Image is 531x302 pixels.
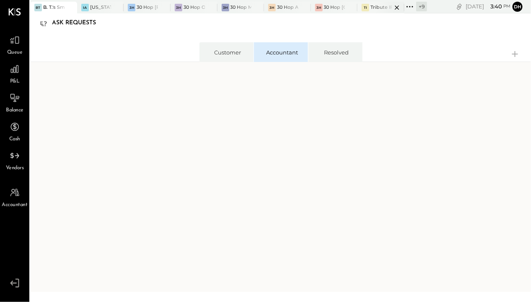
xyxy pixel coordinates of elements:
span: Queue [7,49,23,57]
div: + 9 [416,2,427,11]
span: 3 : 40 [485,3,502,10]
div: 3H [315,4,323,11]
div: [US_STATE] Athletic Club [90,4,111,11]
a: Queue [0,32,29,57]
div: 30 Hop [GEOGRAPHIC_DATA] [324,4,345,11]
div: B. T.'s Smokehouse [43,4,65,11]
div: IA [81,4,89,11]
div: [DATE] [466,3,510,10]
div: Accountant [262,49,302,56]
div: TI [362,4,369,11]
div: Customer [208,49,248,56]
a: Cash [0,119,29,143]
div: BT [34,4,42,11]
a: Vendors [0,148,29,172]
div: 3H [128,4,135,11]
a: Balance [0,90,29,114]
div: 30 Hop Omaha [184,4,205,11]
div: 3H [175,4,182,11]
div: 30 Hop MGS [231,4,252,11]
span: Vendors [6,165,24,172]
div: 3H [268,4,276,11]
div: 30 Hop Ankeny [277,4,298,11]
li: Resolved [308,42,363,62]
div: Ask Requests [52,16,104,30]
span: pm [503,3,510,9]
a: P&L [0,61,29,85]
div: copy link [455,2,464,11]
span: Accountant [2,201,28,209]
a: Accountant [0,185,29,209]
span: Balance [6,107,23,114]
div: Tribute IRL [370,4,392,11]
div: 30 Hop [PERSON_NAME] Summit [137,4,158,11]
button: Dh [513,2,523,12]
span: Cash [9,136,20,143]
span: P&L [10,78,20,85]
div: 3H [222,4,229,11]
